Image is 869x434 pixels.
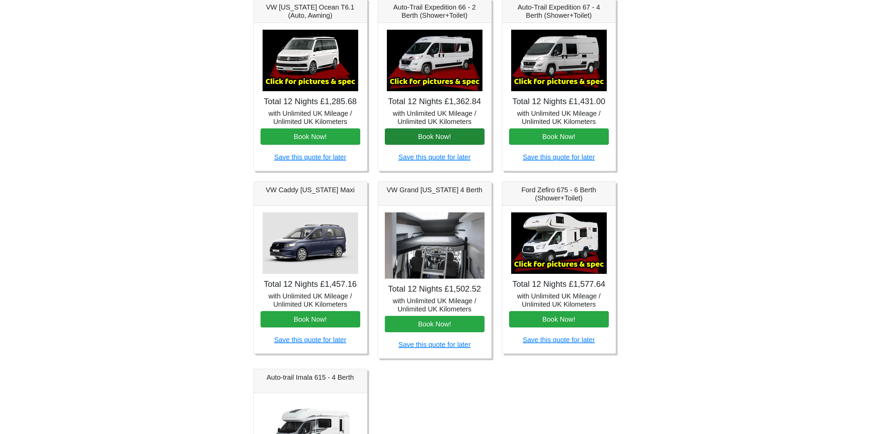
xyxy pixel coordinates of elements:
[385,109,485,126] h5: with Unlimited UK Mileage / Unlimited UK Kilometers
[261,186,360,194] h5: VW Caddy [US_STATE] Maxi
[261,311,360,327] button: Book Now!
[261,109,360,126] h5: with Unlimited UK Mileage / Unlimited UK Kilometers
[523,336,595,344] a: Save this quote for later
[385,128,485,145] button: Book Now!
[261,97,360,107] h4: Total 12 Nights £1,285.68
[274,336,346,344] a: Save this quote for later
[509,292,609,308] h5: with Unlimited UK Mileage / Unlimited UK Kilometers
[385,186,485,194] h5: VW Grand [US_STATE] 4 Berth
[509,109,609,126] h5: with Unlimited UK Mileage / Unlimited UK Kilometers
[509,3,609,19] h5: Auto-Trail Expedition 67 - 4 Berth (Shower+Toilet)
[387,30,482,91] img: Auto-Trail Expedition 66 - 2 Berth (Shower+Toilet)
[509,279,609,289] h4: Total 12 Nights £1,577.64
[385,97,485,107] h4: Total 12 Nights £1,362.84
[261,292,360,308] h5: with Unlimited UK Mileage / Unlimited UK Kilometers
[263,30,358,91] img: VW California Ocean T6.1 (Auto, Awning)
[385,212,485,279] img: VW Grand California 4 Berth
[261,128,360,145] button: Book Now!
[523,153,595,161] a: Save this quote for later
[263,212,358,274] img: VW Caddy California Maxi
[511,30,607,91] img: Auto-Trail Expedition 67 - 4 Berth (Shower+Toilet)
[385,297,485,313] h5: with Unlimited UK Mileage / Unlimited UK Kilometers
[398,341,471,348] a: Save this quote for later
[509,128,609,145] button: Book Now!
[509,311,609,327] button: Book Now!
[274,153,346,161] a: Save this quote for later
[509,186,609,202] h5: Ford Zefiro 675 - 6 Berth (Shower+Toilet)
[509,97,609,107] h4: Total 12 Nights £1,431.00
[385,284,485,294] h4: Total 12 Nights £1,502.52
[261,279,360,289] h4: Total 12 Nights £1,457.16
[385,3,485,19] h5: Auto-Trail Expedition 66 - 2 Berth (Shower+Toilet)
[398,153,471,161] a: Save this quote for later
[261,373,360,381] h5: Auto-trail Imala 615 - 4 Berth
[511,212,607,274] img: Ford Zefiro 675 - 6 Berth (Shower+Toilet)
[261,3,360,19] h5: VW [US_STATE] Ocean T6.1 (Auto, Awning)
[385,316,485,332] button: Book Now!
